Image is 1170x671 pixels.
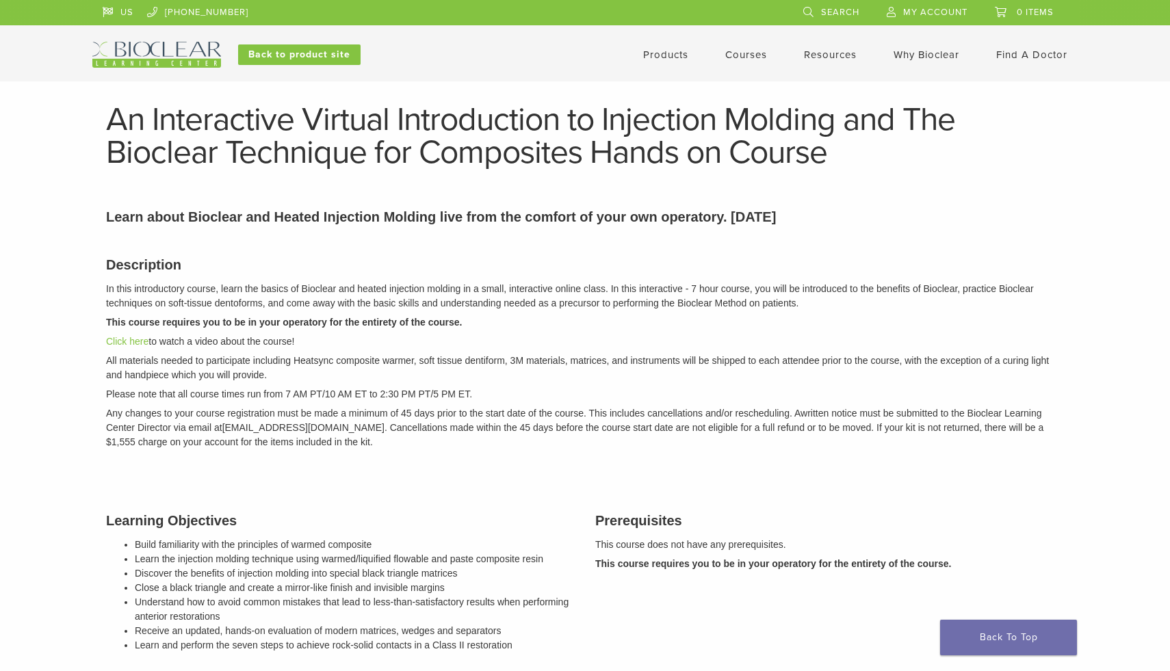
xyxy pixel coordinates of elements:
li: Close a black triangle and create a mirror-like finish and invisible margins [135,581,575,595]
span: Search [821,7,859,18]
li: Discover the benefits of injection molding into special black triangle matrices [135,566,575,581]
li: Receive an updated, hands-on evaluation of modern matrices, wedges and separators [135,624,575,638]
strong: This course requires you to be in your operatory for the entirety of the course. [595,558,951,569]
a: Back To Top [940,620,1077,655]
li: Learn the injection molding technique using warmed/liquified flowable and paste composite resin [135,552,575,566]
span: My Account [903,7,967,18]
a: Resources [804,49,857,61]
p: This course does not have any prerequisites. [595,538,1064,552]
p: Please note that all course times run from 7 AM PT/10 AM ET to 2:30 PM PT/5 PM ET. [106,387,1064,402]
em: written notice must be submitted to the Bioclear Learning Center Director via email at [EMAIL_ADD... [106,408,1043,447]
img: Bioclear [92,42,221,68]
a: Find A Doctor [996,49,1067,61]
p: to watch a video about the course! [106,334,1064,349]
a: Products [643,49,688,61]
h3: Learning Objectives [106,510,575,531]
p: In this introductory course, learn the basics of Bioclear and heated injection molding in a small... [106,282,1064,311]
li: Learn and perform the seven steps to achieve rock-solid contacts in a Class II restoration [135,638,575,653]
p: All materials needed to participate including Heatsync composite warmer, soft tissue dentiform, 3... [106,354,1064,382]
a: Why Bioclear [894,49,959,61]
h3: Description [106,254,1064,275]
li: Understand how to avoid common mistakes that lead to less-than-satisfactory results when performi... [135,595,575,624]
a: Back to product site [238,44,361,65]
h3: Prerequisites [595,510,1064,531]
li: Build familiarity with the principles of warmed composite [135,538,575,552]
span: Any changes to your course registration must be made a minimum of 45 days prior to the start date... [106,408,801,419]
strong: This course requires you to be in your operatory for the entirety of the course. [106,317,462,328]
h1: An Interactive Virtual Introduction to Injection Molding and The Bioclear Technique for Composite... [106,103,1064,169]
a: Click here [106,336,148,347]
span: 0 items [1017,7,1054,18]
a: Courses [725,49,767,61]
p: Learn about Bioclear and Heated Injection Molding live from the comfort of your own operatory. [D... [106,207,1064,227]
